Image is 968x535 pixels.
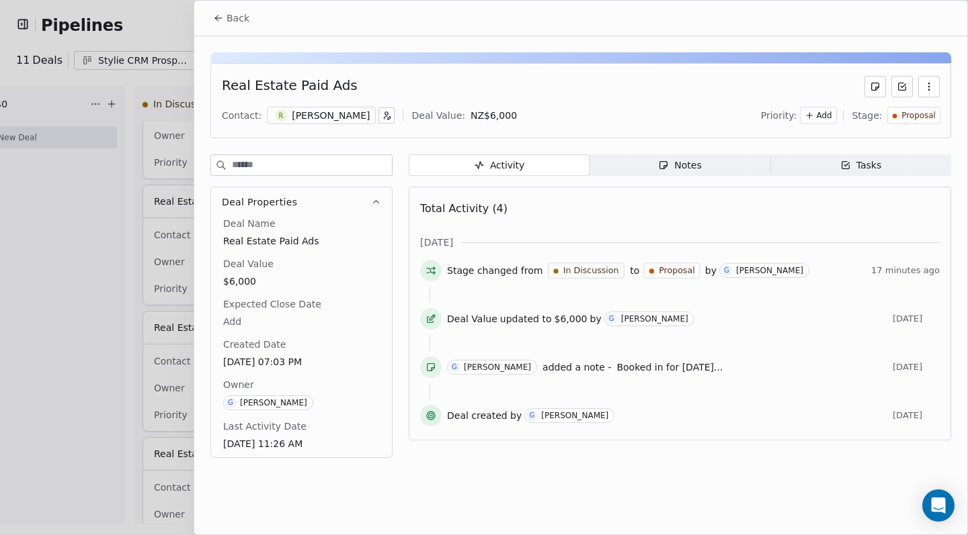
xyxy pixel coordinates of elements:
span: Expected Close Date [220,297,324,311]
span: Booked in for [DATE]... [616,362,723,373]
span: In Discussion [563,264,619,277]
span: Deal Value [447,312,497,326]
span: Priority: [761,109,797,122]
span: Stage: [852,109,882,122]
span: [DATE] 07:03 PM [223,355,380,369]
span: Back [227,11,249,25]
div: [PERSON_NAME] [736,266,803,275]
span: Created Date [220,338,288,351]
span: Last Activity Date [220,420,309,433]
span: to [630,264,639,277]
span: by [705,264,717,277]
span: Deal Properties [222,195,297,209]
div: Real Estate Paid Ads [222,76,358,97]
div: Deal Properties [211,217,392,457]
span: Owner [220,378,257,391]
div: Notes [658,158,701,173]
span: Proposal [659,264,695,277]
span: [DATE] [893,313,940,324]
span: Add [223,315,380,328]
span: NZ$ 6,000 [471,110,517,121]
span: $6,000 [555,312,588,326]
div: G [529,410,534,421]
span: updated to [500,312,552,326]
div: G [228,397,233,408]
span: Deal created by [447,409,522,422]
div: G [724,265,729,276]
div: [PERSON_NAME] [464,362,531,372]
span: [DATE] [420,236,453,249]
div: G [609,313,614,324]
span: 17 minutes ago [871,265,940,276]
span: [DATE] [893,410,940,421]
div: [PERSON_NAME] [292,109,370,122]
div: G [452,362,457,373]
div: [PERSON_NAME] [541,411,608,420]
span: $6,000 [223,275,380,288]
span: Stage changed from [447,264,542,277]
span: [DATE] 11:26 AM [223,437,380,450]
div: [PERSON_NAME] [621,314,688,324]
button: Back [205,6,257,30]
div: Contact: [222,109,261,122]
a: Booked in for [DATE]... [616,359,723,375]
span: Deal Value [220,257,276,271]
span: [DATE] [893,362,940,373]
span: by [590,312,602,326]
span: added a note - [542,360,611,374]
div: Deal Value: [411,109,465,122]
span: Add [817,110,832,121]
div: Open Intercom Messenger [922,489,955,522]
span: Real Estate Paid Ads [223,234,380,248]
div: Tasks [840,158,882,173]
button: Deal Properties [211,187,392,217]
span: R [276,110,287,121]
div: [PERSON_NAME] [240,398,307,407]
span: Total Activity (4) [420,202,508,215]
span: Deal Name [220,217,278,230]
span: Proposal [901,110,936,121]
